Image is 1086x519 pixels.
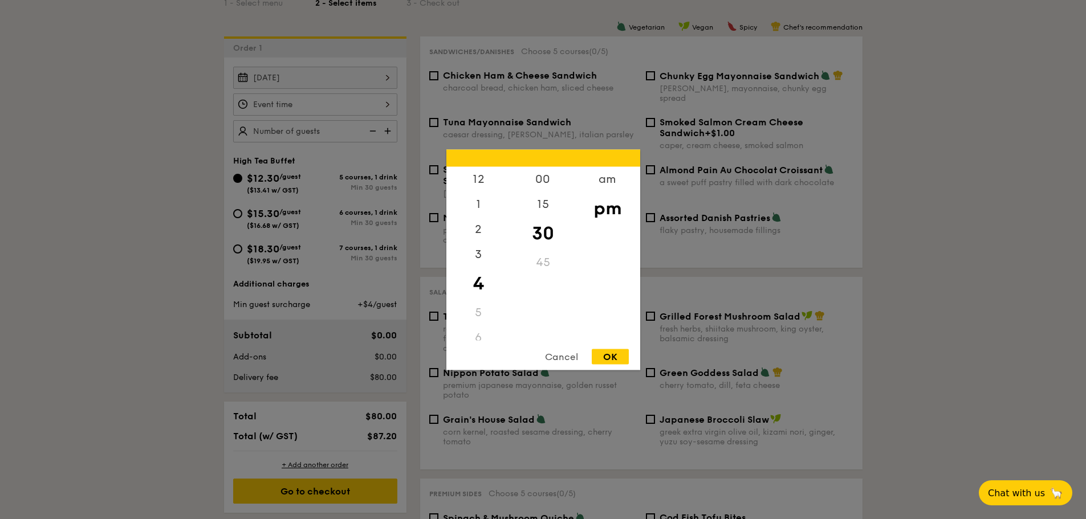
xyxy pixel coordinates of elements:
div: 30 [511,216,575,250]
div: 12 [446,166,511,191]
div: OK [592,349,629,364]
div: 2 [446,216,511,242]
span: 🦙 [1050,487,1063,500]
div: 3 [446,242,511,267]
div: 4 [446,267,511,300]
div: 00 [511,166,575,191]
div: pm [575,191,640,224]
div: Cancel [534,349,589,364]
div: 6 [446,325,511,350]
div: 1 [446,191,511,216]
button: Chat with us🦙 [979,480,1072,505]
span: Chat with us [988,488,1045,498]
div: 5 [446,300,511,325]
div: am [575,166,640,191]
div: 15 [511,191,575,216]
div: 45 [511,250,575,275]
